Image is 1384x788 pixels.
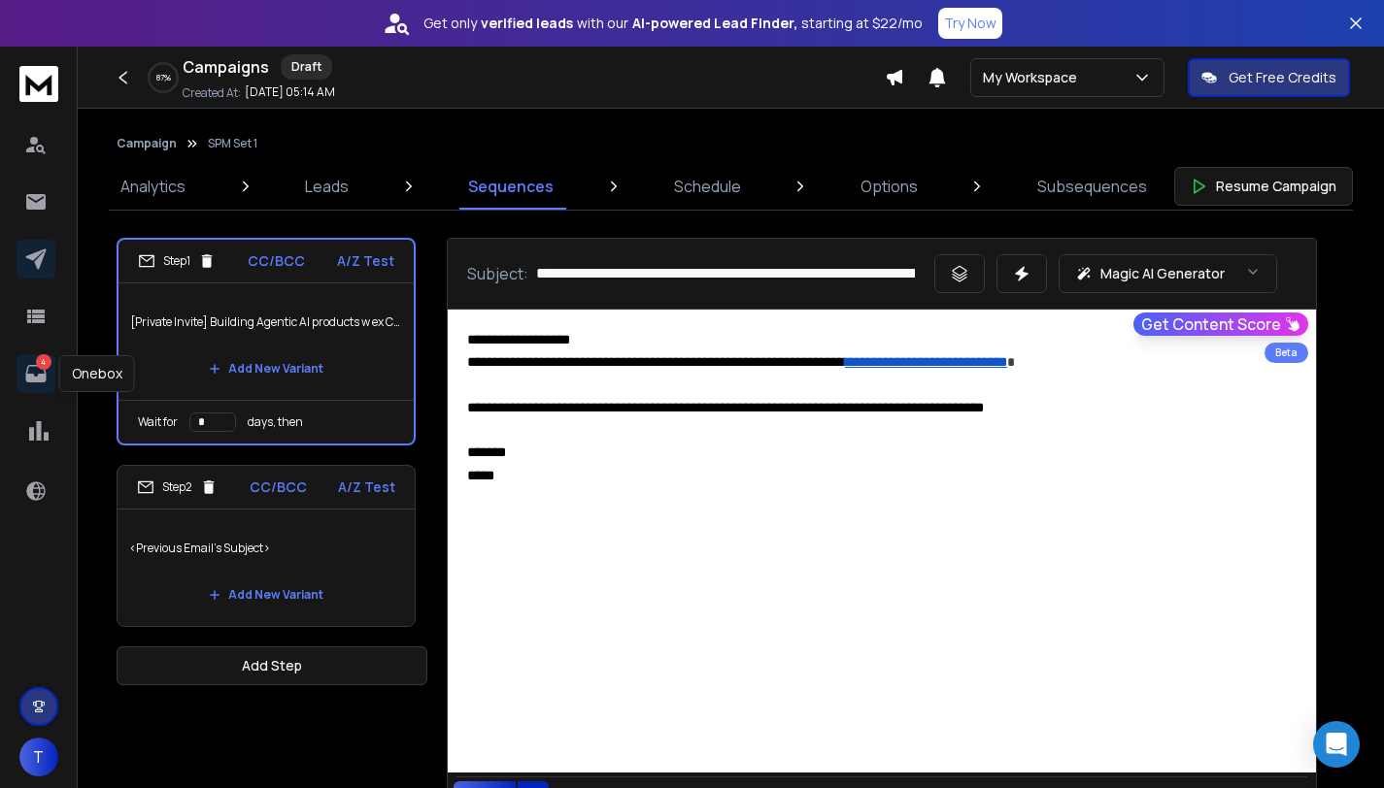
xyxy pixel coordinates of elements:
[467,262,528,285] p: Subject:
[305,175,349,198] p: Leads
[1229,68,1336,87] p: Get Free Credits
[293,163,360,210] a: Leads
[250,477,307,497] p: CC/BCC
[938,8,1002,39] button: Try Now
[193,349,339,388] button: Add New Variant
[109,163,197,210] a: Analytics
[117,465,416,627] li: Step2CC/BCCA/Z Test<Previous Email's Subject>Add New Variant
[1265,343,1308,363] div: Beta
[662,163,753,210] a: Schedule
[19,738,58,776] button: T
[1100,264,1225,283] p: Magic AI Generator
[193,575,339,614] button: Add New Variant
[674,175,741,198] p: Schedule
[338,477,395,497] p: A/Z Test
[281,54,332,80] div: Draft
[130,295,402,349] p: [Private Invite] Building Agentic AI products w ex CPO Expedia, Google, Microsoft
[1059,254,1277,293] button: Magic AI Generator
[156,72,171,83] p: 87 %
[137,478,218,496] div: Step 2
[1188,58,1350,97] button: Get Free Credits
[861,175,918,198] p: Options
[632,14,797,33] strong: AI-powered Lead Finder,
[1037,175,1147,198] p: Subsequences
[983,68,1085,87] p: My Workspace
[208,136,257,151] p: SPM Set 1
[183,85,241,101] p: Created At:
[456,163,565,210] a: Sequences
[248,251,305,271] p: CC/BCC
[19,66,58,102] img: logo
[117,136,177,151] button: Campaign
[1026,163,1159,210] a: Subsequences
[944,14,996,33] p: Try Now
[245,84,335,100] p: [DATE] 05:14 AM
[120,175,186,198] p: Analytics
[481,14,573,33] strong: verified leads
[183,55,269,79] h1: Campaigns
[117,646,427,685] button: Add Step
[129,521,403,575] p: <Previous Email's Subject>
[849,163,929,210] a: Options
[117,238,416,445] li: Step1CC/BCCA/Z Test[Private Invite] Building Agentic AI products w ex CPO Expedia, Google, Micros...
[36,354,51,370] p: 4
[423,14,923,33] p: Get only with our starting at $22/mo
[1174,167,1353,206] button: Resume Campaign
[59,355,135,392] div: Onebox
[17,354,55,393] a: 4
[1133,312,1308,336] button: Get Content Score
[337,251,394,271] p: A/Z Test
[1313,721,1360,768] div: Open Intercom Messenger
[138,252,216,270] div: Step 1
[468,175,554,198] p: Sequences
[138,414,178,430] p: Wait for
[248,414,303,430] p: days, then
